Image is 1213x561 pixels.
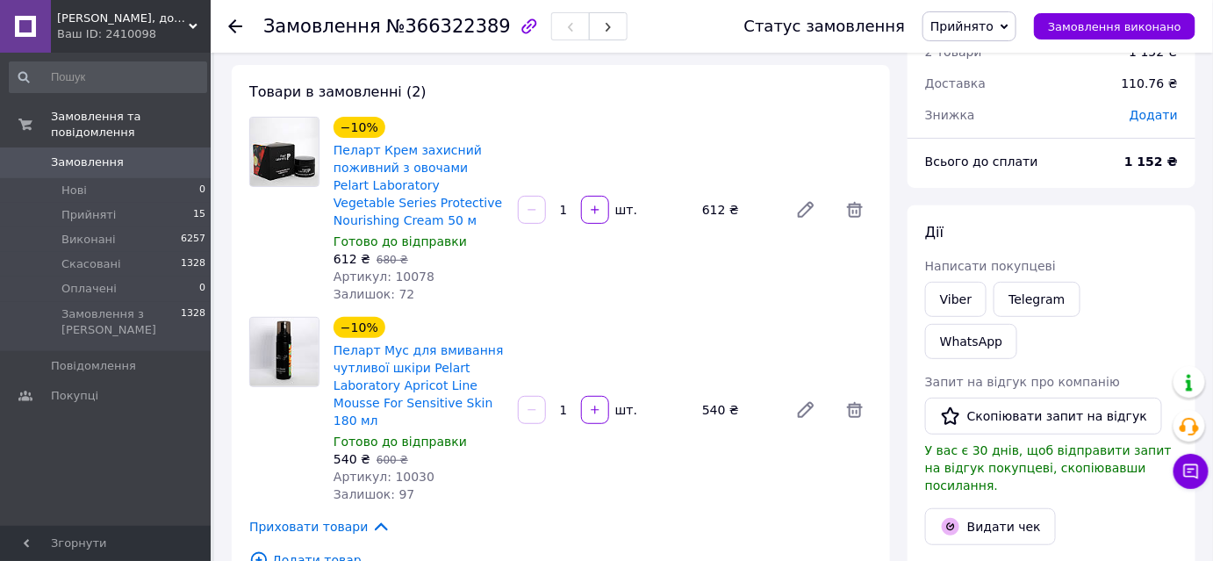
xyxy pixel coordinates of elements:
span: 6257 [181,232,205,248]
img: Пеларт Крем захисний поживний з овочами Pelart Laboratory Vegetable Series Protective Nourishing ... [250,118,319,186]
div: 540 ₴ [695,398,781,422]
span: Видалити [837,192,872,227]
span: Нові [61,183,87,198]
span: Замовлення виконано [1048,20,1181,33]
span: Дії [925,224,944,241]
button: Замовлення виконано [1034,13,1195,40]
button: Чат з покупцем [1174,454,1209,489]
b: 1 152 ₴ [1124,155,1178,169]
span: Повідомлення [51,358,136,374]
span: Артикул: 10030 [334,470,434,484]
span: Приховати товари [249,517,391,536]
span: Готово до відправки [334,435,467,449]
span: 612 ₴ [334,252,370,266]
div: 612 ₴ [695,198,781,222]
a: Пеларт Мус для вмивання чутливої шкіри Pelart Laboratory Apricot Line Mousse For Sensitive Skin 1... [334,343,504,428]
a: WhatsApp [925,324,1017,359]
span: Товари в замовленні (2) [249,83,427,100]
button: Видати чек [925,508,1056,545]
span: №366322389 [386,16,511,37]
a: Редагувати [788,192,823,227]
span: Лікувальна, доглядова та професійна косметика [57,11,189,26]
button: Скопіювати запит на відгук [925,398,1162,435]
span: Прийнято [930,19,994,33]
span: 2 товари [925,45,982,59]
div: 110.76 ₴ [1111,64,1188,103]
a: Telegram [994,282,1080,317]
span: 0 [199,281,205,297]
span: Прийняті [61,207,116,223]
div: −10% [334,117,385,138]
span: 1328 [181,256,205,272]
span: Виконані [61,232,116,248]
div: шт. [611,401,639,419]
span: Всього до сплати [925,155,1038,169]
span: Покупці [51,388,98,404]
a: Редагувати [788,392,823,428]
span: Запит на відгук про компанію [925,375,1120,389]
span: Залишок: 97 [334,487,414,501]
input: Пошук [9,61,207,93]
span: Доставка [925,76,986,90]
div: Статус замовлення [744,18,906,35]
a: Пеларт Крем захисний поживний з овочами Pelart Laboratory Vegetable Series Protective Nourishing ... [334,143,502,227]
span: Замовлення [51,155,124,170]
span: 540 ₴ [334,452,370,466]
span: Замовлення з [PERSON_NAME] [61,306,181,338]
span: Замовлення [263,16,381,37]
span: Скасовані [61,256,121,272]
span: 0 [199,183,205,198]
span: Готово до відправки [334,234,467,248]
span: Написати покупцеві [925,259,1056,273]
span: Артикул: 10078 [334,270,434,284]
span: Знижка [925,108,975,122]
span: 680 ₴ [377,254,408,266]
span: 600 ₴ [377,454,408,466]
a: Viber [925,282,987,317]
span: Оплачені [61,281,117,297]
span: Замовлення та повідомлення [51,109,211,140]
span: 15 [193,207,205,223]
span: Видалити [837,392,872,428]
div: шт. [611,201,639,219]
span: У вас є 30 днів, щоб відправити запит на відгук покупцеві, скопіювавши посилання. [925,443,1172,493]
span: Додати [1130,108,1178,122]
span: Залишок: 72 [334,287,414,301]
img: Пеларт Мус для вмивання чутливої шкіри Pelart Laboratory Apricot Line Mousse For Sensitive Skin 1... [250,318,319,386]
span: 1328 [181,306,205,338]
div: −10% [334,317,385,338]
div: Повернутися назад [228,18,242,35]
div: Ваш ID: 2410098 [57,26,211,42]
